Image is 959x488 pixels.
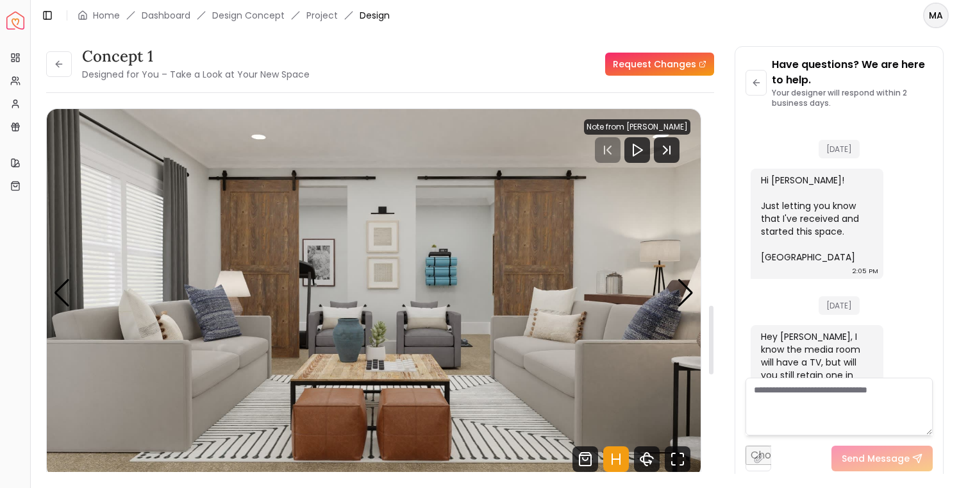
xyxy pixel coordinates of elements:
a: Request Changes [605,53,714,76]
a: Project [306,9,338,22]
span: [DATE] [819,140,860,158]
div: Hi [PERSON_NAME]! Just letting you know that I've received and started this space. [GEOGRAPHIC_DATA] [761,174,871,264]
div: 1 / 8 [47,109,701,477]
svg: Hotspots Toggle [603,446,629,472]
li: Design Concept [212,9,285,22]
a: Dashboard [142,9,190,22]
a: Spacejoy [6,12,24,29]
svg: Next Track [654,137,680,163]
span: Design [360,9,390,22]
img: Spacejoy Logo [6,12,24,29]
svg: 360 View [634,446,660,472]
div: Note from [PERSON_NAME] [584,119,690,135]
p: Your designer will respond within 2 business days. [772,88,933,108]
nav: breadcrumb [78,9,390,22]
a: Home [93,9,120,22]
small: Designed for You – Take a Look at Your New Space [82,68,310,81]
div: 2:05 PM [853,265,878,278]
div: Carousel [47,109,701,477]
button: MA [923,3,949,28]
div: Next slide [677,279,694,307]
img: Design Render 1 [47,109,701,477]
span: [DATE] [819,296,860,315]
svg: Fullscreen [665,446,690,472]
span: MA [924,4,947,27]
h3: Concept 1 [82,46,310,67]
svg: Shop Products from this design [572,446,598,472]
div: Previous slide [53,279,71,307]
svg: Play [630,142,645,158]
p: Have questions? We are here to help. [772,57,933,88]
